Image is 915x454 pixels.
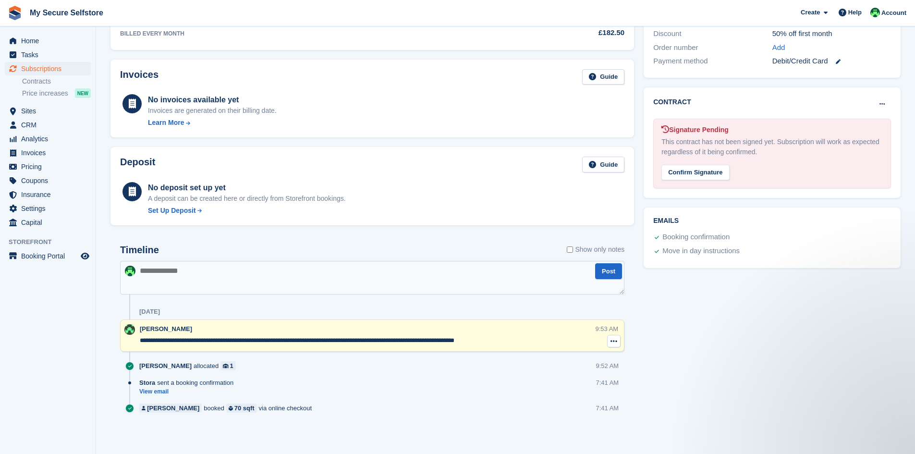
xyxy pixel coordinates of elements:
[147,404,199,413] div: [PERSON_NAME]
[139,308,160,316] div: [DATE]
[21,104,79,118] span: Sites
[148,106,277,116] div: Invoices are generated on their billing date.
[139,361,192,370] span: [PERSON_NAME]
[22,77,91,86] a: Contracts
[5,249,91,263] a: menu
[148,206,196,216] div: Set Up Deposit
[596,324,619,333] div: 9:53 AM
[120,157,155,172] h2: Deposit
[21,132,79,146] span: Analytics
[5,132,91,146] a: menu
[772,42,785,53] a: Add
[21,249,79,263] span: Booking Portal
[5,160,91,173] a: menu
[26,5,107,21] a: My Secure Selfstore
[22,88,91,98] a: Price increases NEW
[148,194,346,204] p: A deposit can be created here or directly from Storefront bookings.
[8,6,22,20] img: stora-icon-8386f47178a22dfd0bd8f6a31ec36ba5ce8667c1dd55bd0f319d3a0aa187defe.svg
[5,48,91,61] a: menu
[582,157,624,172] a: Guide
[582,69,624,85] a: Guide
[21,160,79,173] span: Pricing
[220,361,236,370] a: 1
[140,325,192,332] span: [PERSON_NAME]
[881,8,906,18] span: Account
[596,404,619,413] div: 7:41 AM
[148,206,346,216] a: Set Up Deposit
[21,34,79,48] span: Home
[21,174,79,187] span: Coupons
[21,62,79,75] span: Subscriptions
[21,202,79,215] span: Settings
[21,48,79,61] span: Tasks
[596,361,619,370] div: 9:52 AM
[5,104,91,118] a: menu
[801,8,820,17] span: Create
[5,188,91,201] a: menu
[21,216,79,229] span: Capital
[5,62,91,75] a: menu
[148,118,184,128] div: Learn More
[567,245,573,255] input: Show only notes
[870,8,880,17] img: Vickie Wedge
[653,97,691,107] h2: Contract
[653,217,891,225] h2: Emails
[125,266,135,276] img: Vickie Wedge
[661,125,883,135] div: Signature Pending
[120,29,530,38] div: BILLED EVERY MONTH
[596,378,619,387] div: 7:41 AM
[661,165,729,181] div: Confirm Signature
[661,137,883,157] div: This contract has not been signed yet. Subscription will work as expected regardless of it being ...
[148,94,277,106] div: No invoices available yet
[5,34,91,48] a: menu
[234,404,255,413] div: 70 sqft
[21,118,79,132] span: CRM
[530,27,625,38] div: £182.50
[75,88,91,98] div: NEW
[653,42,772,53] div: Order number
[21,146,79,160] span: Invoices
[653,28,772,39] div: Discount
[9,237,96,247] span: Storefront
[5,202,91,215] a: menu
[5,216,91,229] a: menu
[772,56,891,67] div: Debit/Credit Card
[148,118,277,128] a: Learn More
[226,404,257,413] a: 70 sqft
[5,146,91,160] a: menu
[139,361,241,370] div: allocated
[662,245,740,257] div: Move in day instructions
[772,28,891,39] div: 50% off first month
[22,89,68,98] span: Price increases
[139,388,238,396] a: View email
[79,250,91,262] a: Preview store
[5,174,91,187] a: menu
[124,324,135,335] img: Greg Allsopp
[148,182,346,194] div: No deposit set up yet
[653,56,772,67] div: Payment method
[662,232,730,243] div: Booking confirmation
[139,404,202,413] a: [PERSON_NAME]
[848,8,862,17] span: Help
[230,361,233,370] div: 1
[139,378,155,387] span: Stora
[567,245,624,255] label: Show only notes
[120,69,159,85] h2: Invoices
[21,188,79,201] span: Insurance
[139,404,317,413] div: booked via online checkout
[5,118,91,132] a: menu
[595,263,622,279] button: Post
[120,245,159,256] h2: Timeline
[661,162,729,171] a: Confirm Signature
[139,378,238,387] div: sent a booking confirmation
